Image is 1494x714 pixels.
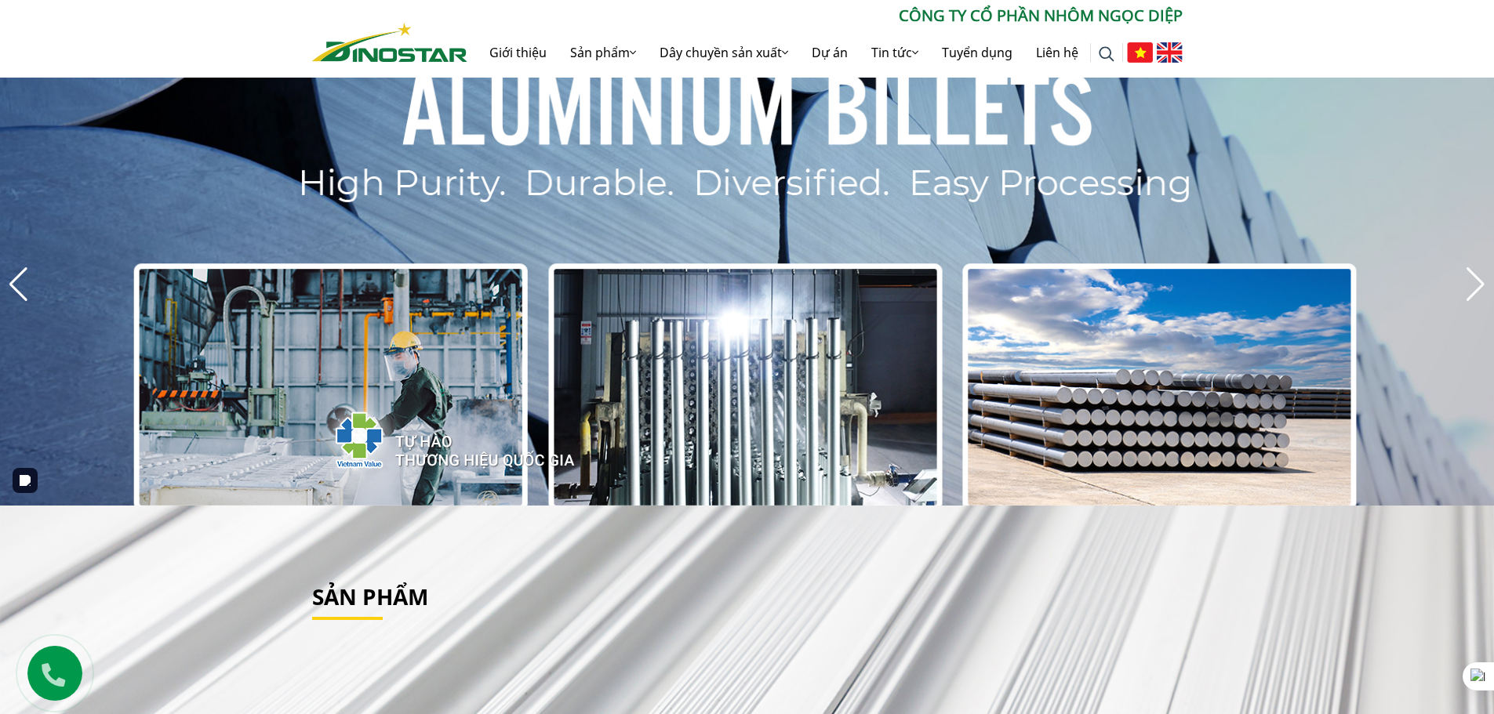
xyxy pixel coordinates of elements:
img: Tiếng Việt [1127,42,1153,63]
a: Dây chuyền sản xuất [648,27,800,78]
div: Previous slide [8,267,29,302]
a: Liên hệ [1024,27,1090,78]
a: Nhôm Dinostar [312,20,467,61]
div: Next slide [1465,267,1486,302]
img: Nhôm Dinostar [312,23,467,62]
img: search [1099,46,1114,62]
a: Tuyển dụng [930,27,1024,78]
a: Tin tức [860,27,930,78]
a: Giới thiệu [478,27,558,78]
a: Sản phẩm [312,582,428,611]
a: Sản phẩm [558,27,648,78]
img: English [1157,42,1183,63]
img: thqg [289,383,577,490]
a: Dự án [800,27,860,78]
p: CÔNG TY CỔ PHẦN NHÔM NGỌC DIỆP [467,4,1183,27]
